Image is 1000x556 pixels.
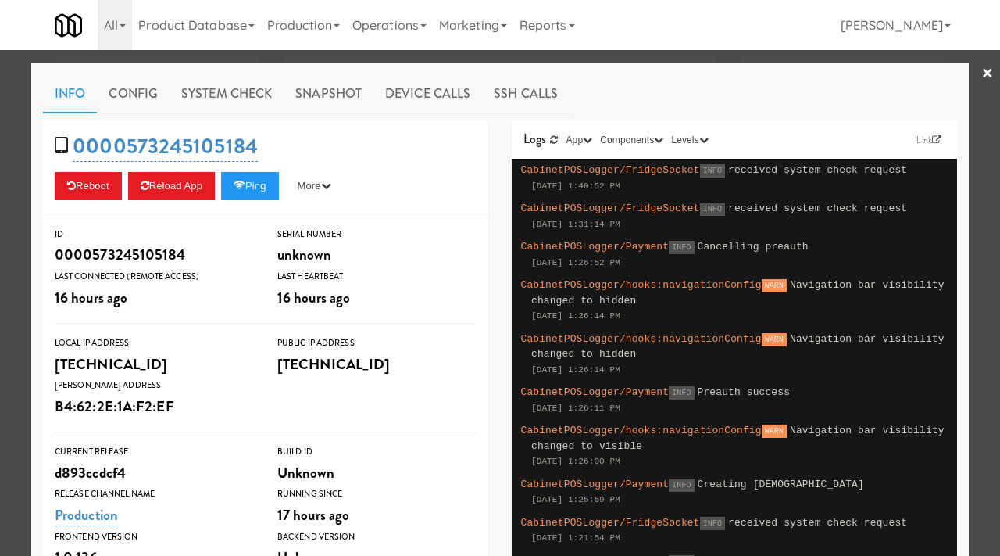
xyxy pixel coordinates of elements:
[277,335,477,351] div: Public IP Address
[698,386,791,398] span: Preauth success
[170,74,284,113] a: System Check
[285,172,344,200] button: More
[762,425,787,438] span: WARN
[284,74,373,113] a: Snapshot
[55,504,118,526] a: Production
[55,335,254,351] div: Local IP Address
[596,132,667,148] button: Components
[700,203,725,216] span: INFO
[531,425,945,452] span: Navigation bar visibility changed to visible
[55,378,254,393] div: [PERSON_NAME] Address
[521,203,700,214] span: CabinetPOSLogger/FridgeSocket
[531,220,620,229] span: [DATE] 1:31:14 PM
[277,504,349,526] span: 17 hours ago
[55,242,254,268] div: 0000573245105184
[698,479,864,490] span: Creating [DEMOGRAPHIC_DATA]
[277,529,477,545] div: Backend Version
[277,486,477,502] div: Running Since
[55,486,254,502] div: Release Channel Name
[55,269,254,285] div: Last Connected (Remote Access)
[700,517,725,530] span: INFO
[73,131,258,162] a: 0000573245105184
[521,517,700,529] span: CabinetPOSLogger/FridgeSocket
[55,351,254,378] div: [TECHNICAL_ID]
[373,74,482,113] a: Device Calls
[669,241,694,254] span: INFO
[531,495,620,504] span: [DATE] 1:25:59 PM
[43,74,97,113] a: Info
[531,365,620,375] span: [DATE] 1:26:14 PM
[277,242,477,268] div: unknown
[55,12,82,39] img: Micromart
[55,227,254,242] div: ID
[562,132,597,148] button: App
[762,333,787,346] span: WARN
[669,479,694,492] span: INFO
[531,311,620,321] span: [DATE] 1:26:14 PM
[521,386,670,398] span: CabinetPOSLogger/Payment
[531,533,620,543] span: [DATE] 1:21:54 PM
[521,241,670,253] span: CabinetPOSLogger/Payment
[55,444,254,460] div: Current Release
[55,287,127,308] span: 16 hours ago
[128,172,215,200] button: Reload App
[55,172,122,200] button: Reboot
[55,393,254,420] div: B4:62:2E:1A:F2:EF
[531,279,945,307] span: Navigation bar visibility changed to hidden
[521,425,762,436] span: CabinetPOSLogger/hooks:navigationConfig
[728,164,907,176] span: received system check request
[667,132,712,148] button: Levels
[531,258,620,267] span: [DATE] 1:26:52 PM
[277,227,477,242] div: Serial Number
[482,74,570,113] a: SSH Calls
[912,132,945,148] a: Link
[531,404,620,413] span: [DATE] 1:26:11 PM
[521,164,700,176] span: CabinetPOSLogger/FridgeSocket
[277,444,477,460] div: Build Id
[981,50,994,99] a: ×
[669,386,694,400] span: INFO
[531,181,620,191] span: [DATE] 1:40:52 PM
[521,279,762,291] span: CabinetPOSLogger/hooks:navigationConfig
[521,479,670,490] span: CabinetPOSLogger/Payment
[728,517,907,529] span: received system check request
[55,460,254,486] div: d893ccdcf4
[531,457,620,466] span: [DATE] 1:26:00 PM
[521,333,762,345] span: CabinetPOSLogger/hooks:navigationConfig
[221,172,279,200] button: Ping
[277,351,477,378] div: [TECHNICAL_ID]
[762,279,787,292] span: WARN
[700,164,725,178] span: INFO
[523,130,546,148] span: Logs
[277,269,477,285] div: Last Heartbeat
[698,241,809,253] span: Cancelling preauth
[277,460,477,486] div: Unknown
[728,203,907,214] span: received system check request
[97,74,170,113] a: Config
[277,287,350,308] span: 16 hours ago
[531,333,945,361] span: Navigation bar visibility changed to hidden
[55,529,254,545] div: Frontend Version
